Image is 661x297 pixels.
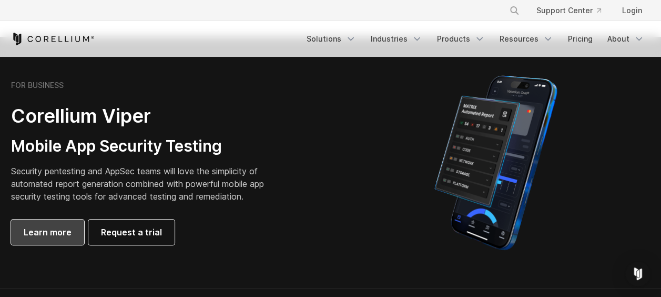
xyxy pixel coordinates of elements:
[364,29,429,48] a: Industries
[88,220,175,245] a: Request a trial
[24,226,72,239] span: Learn more
[493,29,560,48] a: Resources
[11,81,64,90] h6: FOR BUSINESS
[528,1,609,20] a: Support Center
[505,1,524,20] button: Search
[496,1,650,20] div: Navigation Menu
[416,71,575,255] img: Corellium MATRIX automated report on iPhone showing app vulnerability test results across securit...
[11,165,280,203] p: Security pentesting and AppSec teams will love the simplicity of automated report generation comb...
[11,220,84,245] a: Learn more
[625,261,650,286] div: Open Intercom Messenger
[431,29,491,48] a: Products
[11,104,280,128] h2: Corellium Viper
[300,29,362,48] a: Solutions
[101,226,162,239] span: Request a trial
[614,1,650,20] a: Login
[11,136,280,156] h3: Mobile App Security Testing
[11,33,95,45] a: Corellium Home
[562,29,599,48] a: Pricing
[601,29,650,48] a: About
[300,29,650,48] div: Navigation Menu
